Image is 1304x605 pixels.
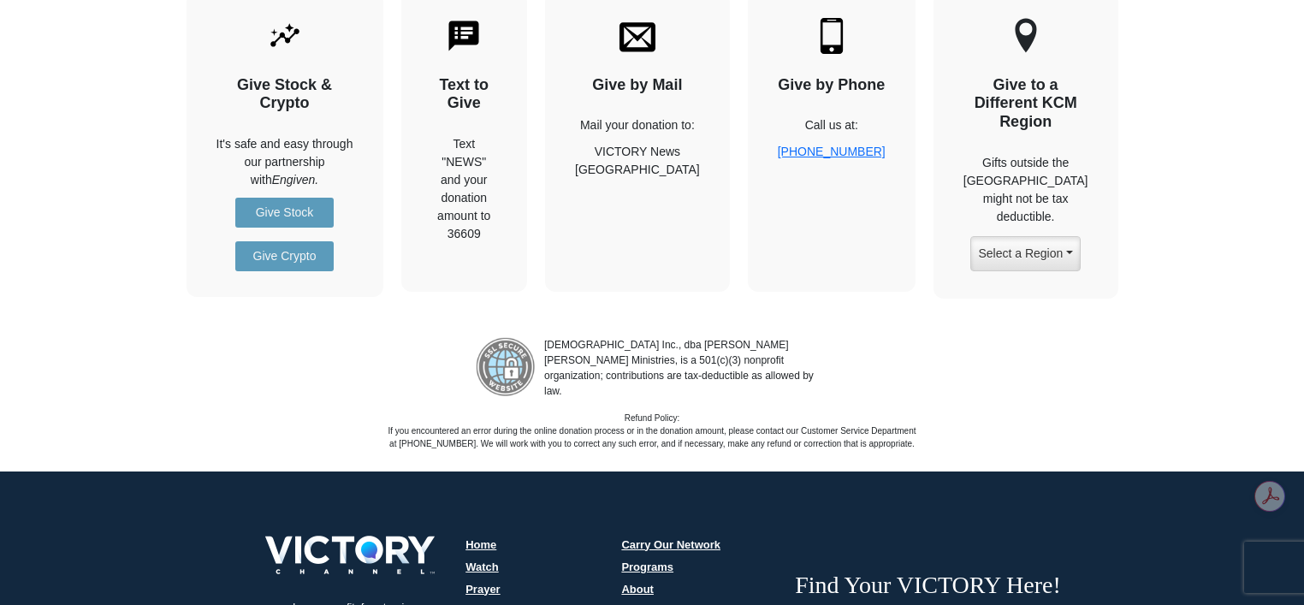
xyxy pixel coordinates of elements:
[431,135,498,243] div: Text "NEWS" and your donation amount to 36609
[465,561,499,573] a: Watch
[446,18,482,54] img: text-to-give.svg
[465,583,500,596] a: Prayer
[267,18,303,54] img: give-by-stock.svg
[970,236,1080,271] button: Select a Region
[963,76,1088,132] h4: Give to a Different KCM Region
[272,173,318,187] i: Engiven.
[778,145,886,158] a: [PHONE_NUMBER]
[465,538,496,551] a: Home
[235,241,334,271] a: Give Crypto
[795,571,1061,600] h6: Find Your VICTORY Here!
[963,154,1088,226] p: Gifts outside the [GEOGRAPHIC_DATA] might not be tax deductible.
[621,561,673,573] a: Programs
[575,116,700,134] p: Mail your donation to:
[621,538,720,551] a: Carry Our Network
[536,337,828,399] p: [DEMOGRAPHIC_DATA] Inc., dba [PERSON_NAME] [PERSON_NAME] Ministries, is a 501(c)(3) nonprofit org...
[619,18,655,54] img: envelope.svg
[1014,18,1038,54] img: other-region
[431,76,498,113] h4: Text to Give
[243,536,457,574] img: victory-logo.png
[387,412,917,450] p: Refund Policy: If you encountered an error during the online donation process or in the donation ...
[216,135,353,189] p: It's safe and easy through our partnership with
[216,76,353,113] h4: Give Stock & Crypto
[575,143,700,179] p: VICTORY News [GEOGRAPHIC_DATA]
[778,76,886,95] h4: Give by Phone
[814,18,850,54] img: mobile.svg
[235,198,334,228] a: Give Stock
[575,76,700,95] h4: Give by Mail
[621,583,654,596] a: About
[778,116,886,134] p: Call us at:
[476,337,536,397] img: refund-policy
